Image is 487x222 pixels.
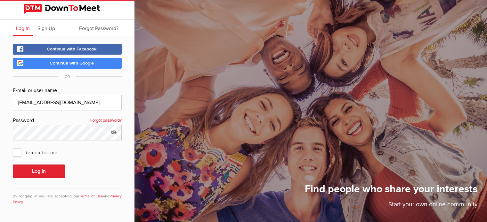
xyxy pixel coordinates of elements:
[79,194,103,199] a: Terms of Use
[16,25,30,32] span: Log In
[50,60,94,66] span: Continue with Google
[13,165,65,178] button: Log In
[13,188,122,205] div: By logging in you are accepting our and
[76,20,122,36] a: Forgot Password?
[305,183,477,200] h1: Find people who share your interests
[24,4,111,14] img: DownToMeet
[13,44,122,55] a: Continue with Facebook
[13,117,122,125] div: Password
[13,58,122,69] a: Continue with Google
[305,200,477,212] p: Start your own online community
[58,74,76,79] span: OR
[47,46,97,52] span: Continue with Facebook
[90,117,122,125] a: Forgot password?
[34,20,58,36] a: Sign Up
[13,147,64,158] span: Remember me
[79,25,118,32] span: Forgot Password?
[13,95,122,110] input: Email@address.com
[13,20,33,36] a: Log In
[13,87,122,95] div: E-mail or user name
[37,25,55,32] span: Sign Up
